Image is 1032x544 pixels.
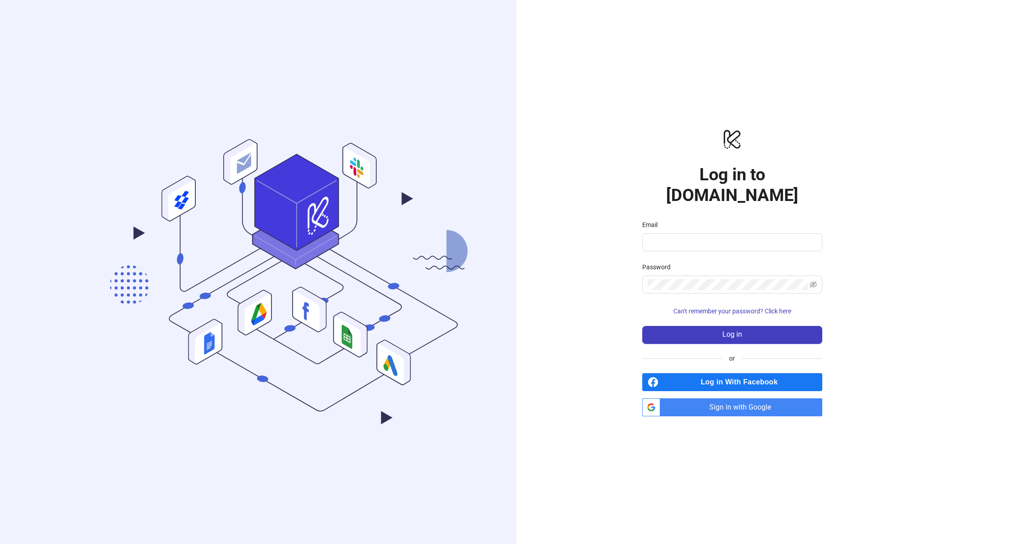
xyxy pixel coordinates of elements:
a: Log in With Facebook [642,373,822,391]
span: eye-invisible [810,281,817,288]
span: Sign in with Google [664,398,822,416]
button: Log in [642,326,822,344]
span: Can't remember your password? Click here [673,308,791,315]
input: Password [648,279,808,290]
span: Log in With Facebook [662,373,822,391]
h1: Log in to [DOMAIN_NAME] [642,164,822,205]
span: or [722,353,742,363]
span: Log in [722,330,742,339]
label: Password [642,262,676,272]
button: Can't remember your password? Click here [642,304,822,319]
label: Email [642,220,663,230]
a: Can't remember your password? Click here [642,308,822,315]
input: Email [648,237,815,248]
a: Sign in with Google [642,398,822,416]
